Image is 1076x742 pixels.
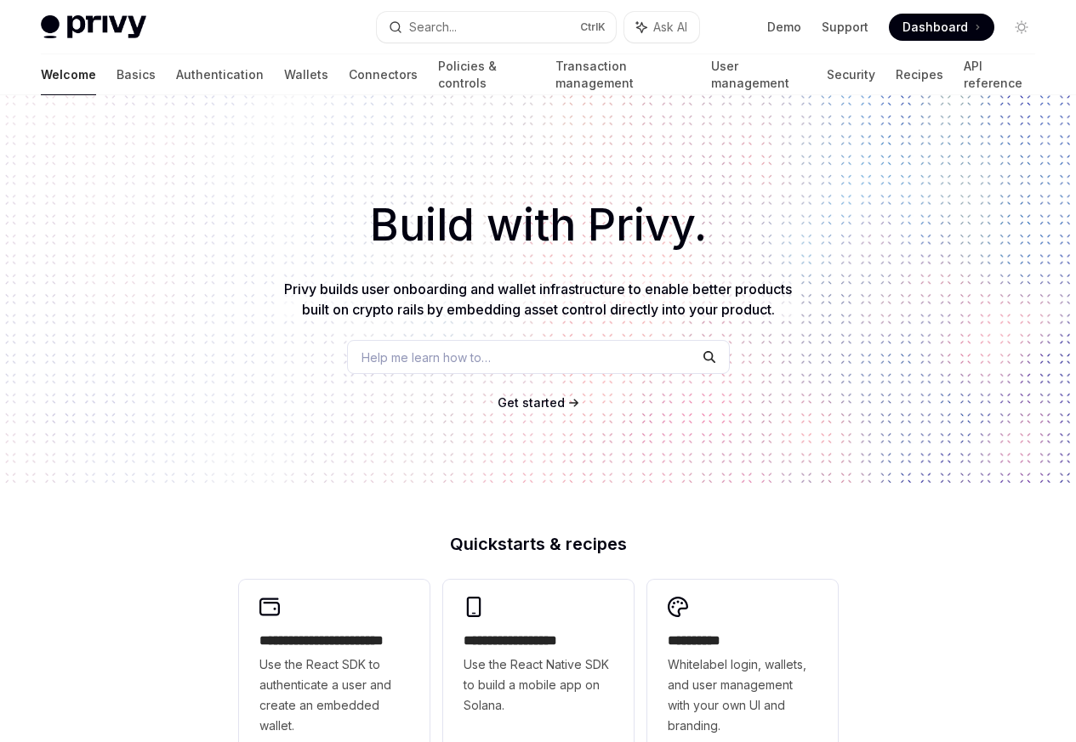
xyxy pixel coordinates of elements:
div: Search... [409,17,457,37]
button: Ask AI [624,12,699,42]
span: Privy builds user onboarding and wallet infrastructure to enable better products built on crypto ... [284,280,792,318]
a: Recipes [896,54,943,95]
h2: Quickstarts & recipes [239,535,838,552]
a: Support [822,19,868,36]
img: light logo [41,15,146,39]
a: Welcome [41,54,96,95]
a: Authentication [176,54,264,95]
a: API reference [964,54,1035,95]
span: Ctrl K [580,20,606,34]
a: Wallets [284,54,328,95]
a: Demo [767,19,801,36]
a: Security [827,54,875,95]
a: Dashboard [889,14,994,41]
a: Basics [117,54,156,95]
a: Policies & controls [438,54,535,95]
a: Connectors [349,54,418,95]
span: Use the React Native SDK to build a mobile app on Solana. [464,654,613,716]
a: Get started [498,394,565,411]
span: Dashboard [902,19,968,36]
span: Ask AI [653,19,687,36]
a: Transaction management [555,54,690,95]
button: Search...CtrlK [377,12,616,42]
span: Get started [498,395,565,410]
span: Help me learn how to… [362,348,491,366]
span: Whitelabel login, wallets, and user management with your own UI and branding. [668,654,817,736]
button: Toggle dark mode [1008,14,1035,41]
h1: Build with Privy. [27,192,1049,258]
a: User management [711,54,807,95]
span: Use the React SDK to authenticate a user and create an embedded wallet. [259,654,409,736]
